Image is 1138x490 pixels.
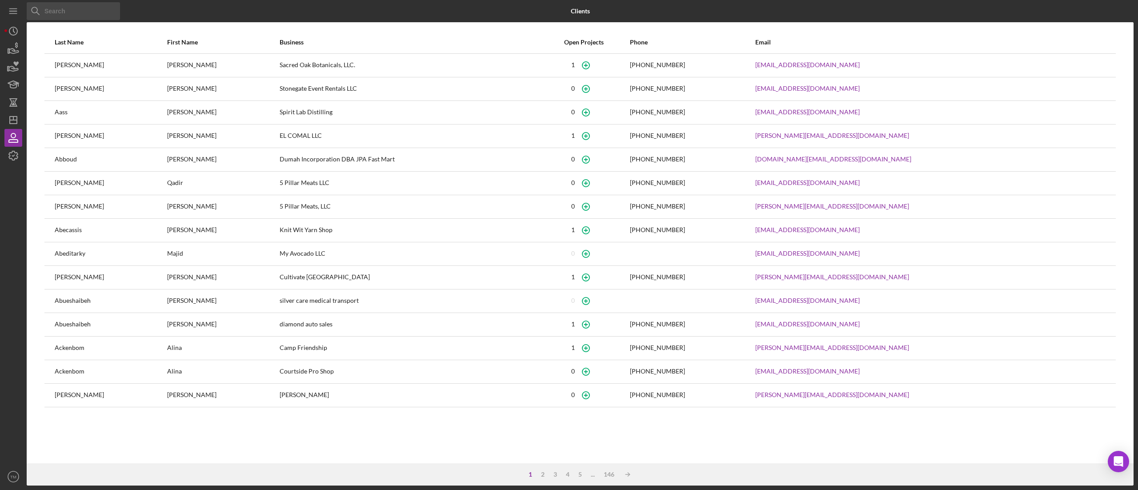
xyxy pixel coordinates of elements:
[571,391,575,398] div: 0
[55,39,166,46] div: Last Name
[167,266,279,289] div: [PERSON_NAME]
[571,85,575,92] div: 0
[167,290,279,312] div: [PERSON_NAME]
[571,179,575,186] div: 0
[571,203,575,210] div: 0
[280,313,538,336] div: diamond auto sales
[549,471,561,478] div: 3
[280,39,538,46] div: Business
[280,290,538,312] div: silver care medical transport
[755,250,860,257] a: [EMAIL_ADDRESS][DOMAIN_NAME]
[755,156,911,163] a: [DOMAIN_NAME][EMAIL_ADDRESS][DOMAIN_NAME]
[755,108,860,116] a: [EMAIL_ADDRESS][DOMAIN_NAME]
[167,54,279,76] div: [PERSON_NAME]
[280,101,538,124] div: Spirit Lab Distilling
[630,368,685,375] div: [PHONE_NUMBER]
[630,61,685,68] div: [PHONE_NUMBER]
[755,132,909,139] a: [PERSON_NAME][EMAIL_ADDRESS][DOMAIN_NAME]
[755,39,1106,46] div: Email
[630,391,685,398] div: [PHONE_NUMBER]
[280,266,538,289] div: Cultivate [GEOGRAPHIC_DATA]
[280,78,538,100] div: Stonegate Event Rentals LLC
[167,337,279,359] div: Alina
[755,179,860,186] a: [EMAIL_ADDRESS][DOMAIN_NAME]
[571,321,575,328] div: 1
[280,196,538,218] div: 5 Pillar Meats, LLC
[630,108,685,116] div: [PHONE_NUMBER]
[571,344,575,351] div: 1
[55,172,166,194] div: [PERSON_NAME]
[586,471,599,478] div: ...
[167,384,279,406] div: [PERSON_NAME]
[280,243,538,265] div: My Avocado LLC
[55,337,166,359] div: Ackenbom
[55,243,166,265] div: Abeditarky
[755,368,860,375] a: [EMAIL_ADDRESS][DOMAIN_NAME]
[630,321,685,328] div: [PHONE_NUMBER]
[630,156,685,163] div: [PHONE_NUMBER]
[630,39,754,46] div: Phone
[539,39,629,46] div: Open Projects
[571,156,575,163] div: 0
[167,243,279,265] div: Majid
[167,125,279,147] div: [PERSON_NAME]
[167,149,279,171] div: [PERSON_NAME]
[524,471,537,478] div: 1
[571,8,590,15] b: Clients
[280,337,538,359] div: Camp Friendship
[167,78,279,100] div: [PERSON_NAME]
[280,384,538,406] div: [PERSON_NAME]
[1108,451,1129,472] div: Open Intercom Messenger
[55,101,166,124] div: Aass
[280,54,538,76] div: Sacred Oak Botanicals, LLC.
[755,297,860,304] a: [EMAIL_ADDRESS][DOMAIN_NAME]
[55,219,166,241] div: Abecassis
[755,61,860,68] a: [EMAIL_ADDRESS][DOMAIN_NAME]
[167,172,279,194] div: Qadir
[280,125,538,147] div: EL COMAL LLC
[630,226,685,233] div: [PHONE_NUMBER]
[630,203,685,210] div: [PHONE_NUMBER]
[599,471,619,478] div: 146
[755,203,909,210] a: [PERSON_NAME][EMAIL_ADDRESS][DOMAIN_NAME]
[55,384,166,406] div: [PERSON_NAME]
[55,361,166,383] div: Ackenbom
[755,85,860,92] a: [EMAIL_ADDRESS][DOMAIN_NAME]
[10,474,16,479] text: TM
[630,179,685,186] div: [PHONE_NUMBER]
[280,172,538,194] div: 5 Pillar Meats LLC
[755,391,909,398] a: [PERSON_NAME][EMAIL_ADDRESS][DOMAIN_NAME]
[561,471,574,478] div: 4
[574,471,586,478] div: 5
[4,468,22,486] button: TM
[571,368,575,375] div: 0
[755,226,860,233] a: [EMAIL_ADDRESS][DOMAIN_NAME]
[280,361,538,383] div: Courtside Pro Shop
[571,132,575,139] div: 1
[27,2,120,20] input: Search
[55,54,166,76] div: [PERSON_NAME]
[571,108,575,116] div: 0
[571,297,575,304] div: 0
[537,471,549,478] div: 2
[755,273,909,281] a: [PERSON_NAME][EMAIL_ADDRESS][DOMAIN_NAME]
[755,321,860,328] a: [EMAIL_ADDRESS][DOMAIN_NAME]
[630,85,685,92] div: [PHONE_NUMBER]
[167,219,279,241] div: [PERSON_NAME]
[167,39,279,46] div: First Name
[167,361,279,383] div: Alina
[571,273,575,281] div: 1
[55,78,166,100] div: [PERSON_NAME]
[55,149,166,171] div: Abboud
[630,132,685,139] div: [PHONE_NUMBER]
[630,344,685,351] div: [PHONE_NUMBER]
[571,226,575,233] div: 1
[167,101,279,124] div: [PERSON_NAME]
[571,250,575,257] div: 0
[167,313,279,336] div: [PERSON_NAME]
[630,273,685,281] div: [PHONE_NUMBER]
[280,219,538,241] div: Knit Wit Yarn Shop
[55,313,166,336] div: Abueshaibeh
[280,149,538,171] div: Dumah Incorporation DBA JPA Fast Mart
[571,61,575,68] div: 1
